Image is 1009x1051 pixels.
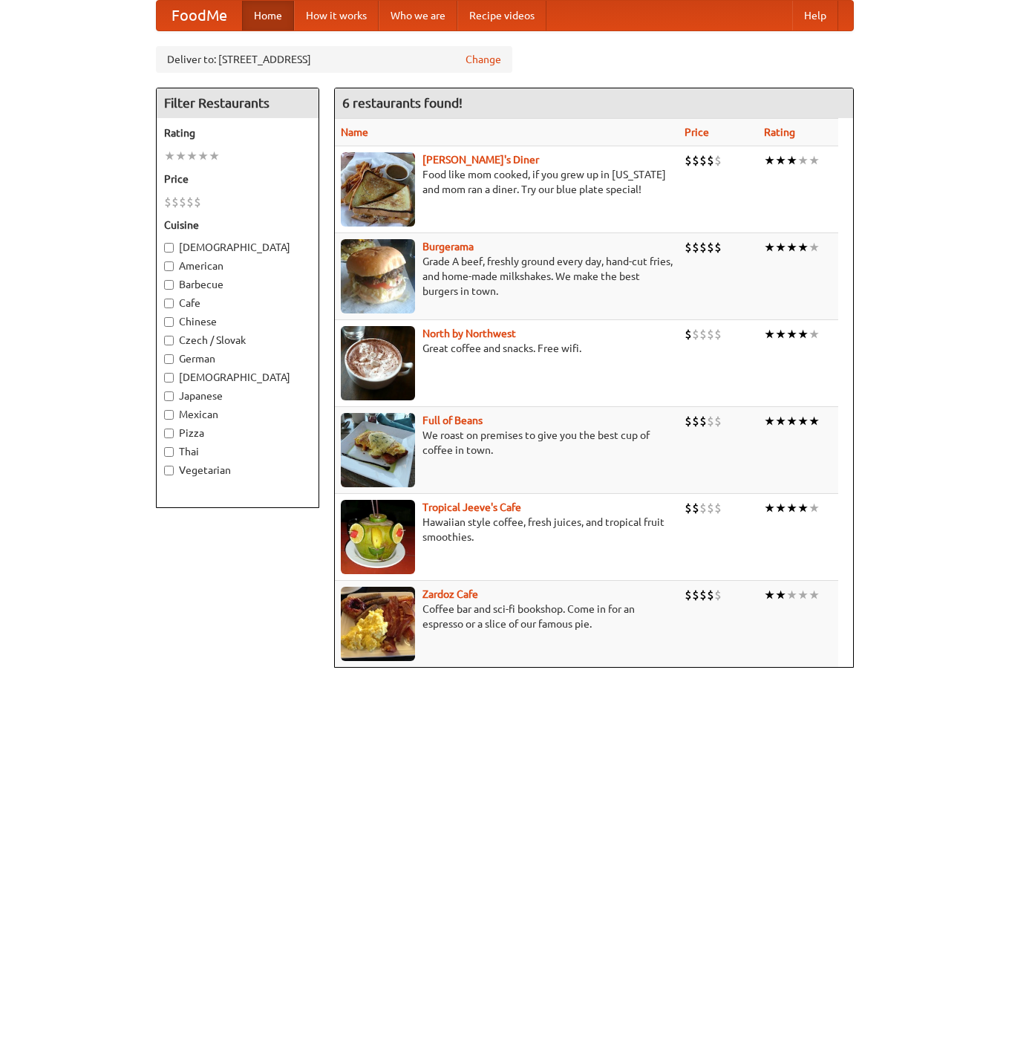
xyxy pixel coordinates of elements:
[775,413,786,429] li: ★
[692,239,699,256] li: $
[164,336,174,345] input: Czech / Slovak
[707,326,714,342] li: $
[164,370,311,385] label: [DEMOGRAPHIC_DATA]
[797,500,809,516] li: ★
[164,194,172,210] li: $
[786,326,797,342] li: ★
[699,152,707,169] li: $
[699,500,707,516] li: $
[164,410,174,420] input: Mexican
[342,96,463,110] ng-pluralize: 6 restaurants found!
[341,239,415,313] img: burgerama.jpg
[186,194,194,210] li: $
[797,239,809,256] li: ★
[685,587,692,603] li: $
[692,413,699,429] li: $
[714,239,722,256] li: $
[341,167,673,197] p: Food like mom cooked, if you grew up in [US_STATE] and mom ran a diner. Try our blue plate special!
[692,152,699,169] li: $
[714,326,722,342] li: $
[699,326,707,342] li: $
[685,126,709,138] a: Price
[422,501,521,513] a: Tropical Jeeve's Cafe
[341,602,673,631] p: Coffee bar and sci-fi bookshop. Come in for an espresso or a slice of our famous pie.
[764,152,775,169] li: ★
[341,341,673,356] p: Great coffee and snacks. Free wifi.
[685,500,692,516] li: $
[422,328,516,339] a: North by Northwest
[707,413,714,429] li: $
[809,413,820,429] li: ★
[186,148,197,164] li: ★
[699,413,707,429] li: $
[197,148,209,164] li: ★
[685,326,692,342] li: $
[341,428,673,458] p: We roast on premises to give you the best cup of coffee in town.
[164,466,174,475] input: Vegetarian
[809,152,820,169] li: ★
[164,218,311,232] h5: Cuisine
[341,500,415,574] img: jeeves.jpg
[164,243,174,253] input: [DEMOGRAPHIC_DATA]
[179,194,186,210] li: $
[714,413,722,429] li: $
[164,391,174,401] input: Japanese
[341,587,415,661] img: zardoz.jpg
[457,1,546,30] a: Recipe videos
[175,148,186,164] li: ★
[775,152,786,169] li: ★
[809,500,820,516] li: ★
[775,587,786,603] li: ★
[164,351,311,366] label: German
[164,463,311,478] label: Vegetarian
[797,152,809,169] li: ★
[764,126,795,138] a: Rating
[792,1,838,30] a: Help
[786,152,797,169] li: ★
[775,500,786,516] li: ★
[157,88,319,118] h4: Filter Restaurants
[172,194,179,210] li: $
[164,261,174,271] input: American
[422,241,474,253] a: Burgerama
[786,413,797,429] li: ★
[164,444,311,459] label: Thai
[164,373,174,383] input: [DEMOGRAPHIC_DATA]
[341,413,415,487] img: beans.jpg
[775,326,786,342] li: ★
[422,154,539,166] a: [PERSON_NAME]'s Diner
[707,587,714,603] li: $
[164,317,174,327] input: Chinese
[164,172,311,186] h5: Price
[699,239,707,256] li: $
[164,333,311,348] label: Czech / Slovak
[156,46,512,73] div: Deliver to: [STREET_ADDRESS]
[157,1,242,30] a: FoodMe
[422,588,478,600] a: Zardoz Cafe
[707,500,714,516] li: $
[341,326,415,400] img: north.jpg
[422,414,483,426] a: Full of Beans
[164,426,311,440] label: Pizza
[764,500,775,516] li: ★
[786,239,797,256] li: ★
[786,500,797,516] li: ★
[797,587,809,603] li: ★
[164,299,174,308] input: Cafe
[164,126,311,140] h5: Rating
[164,354,174,364] input: German
[809,239,820,256] li: ★
[164,258,311,273] label: American
[809,326,820,342] li: ★
[341,515,673,544] p: Hawaiian style coffee, fresh juices, and tropical fruit smoothies.
[692,587,699,603] li: $
[714,587,722,603] li: $
[809,587,820,603] li: ★
[164,429,174,438] input: Pizza
[194,194,201,210] li: $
